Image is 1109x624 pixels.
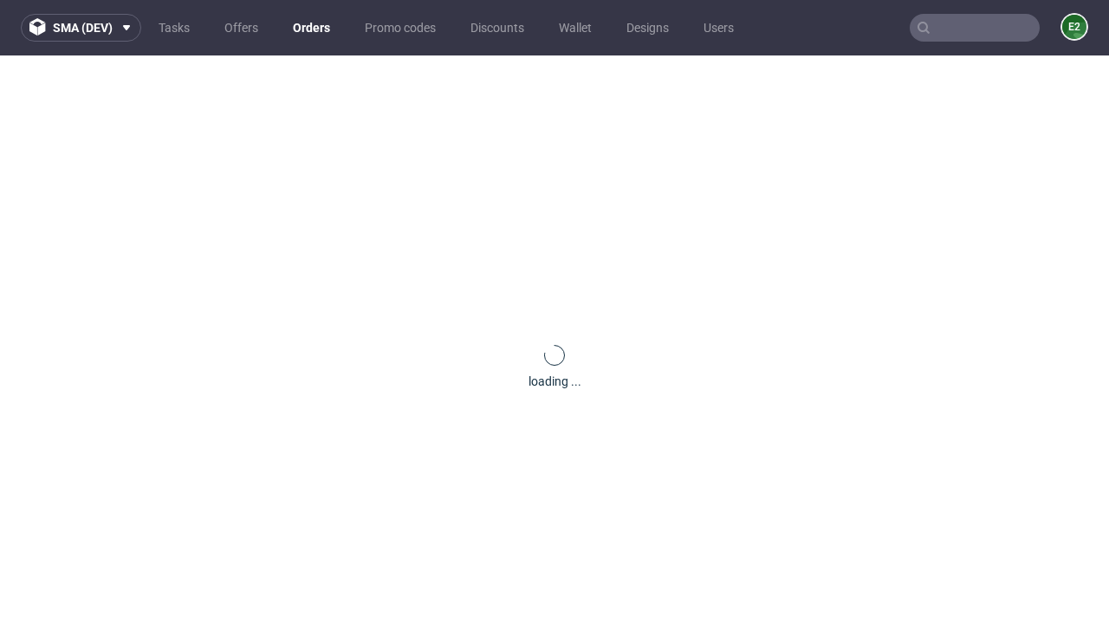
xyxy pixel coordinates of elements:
a: Offers [214,14,269,42]
a: Tasks [148,14,200,42]
button: sma (dev) [21,14,141,42]
div: loading ... [529,373,581,390]
a: Promo codes [354,14,446,42]
a: Users [693,14,744,42]
a: Designs [616,14,679,42]
a: Wallet [548,14,602,42]
a: Orders [282,14,340,42]
figcaption: e2 [1062,15,1086,39]
a: Discounts [460,14,535,42]
span: sma (dev) [53,22,113,34]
